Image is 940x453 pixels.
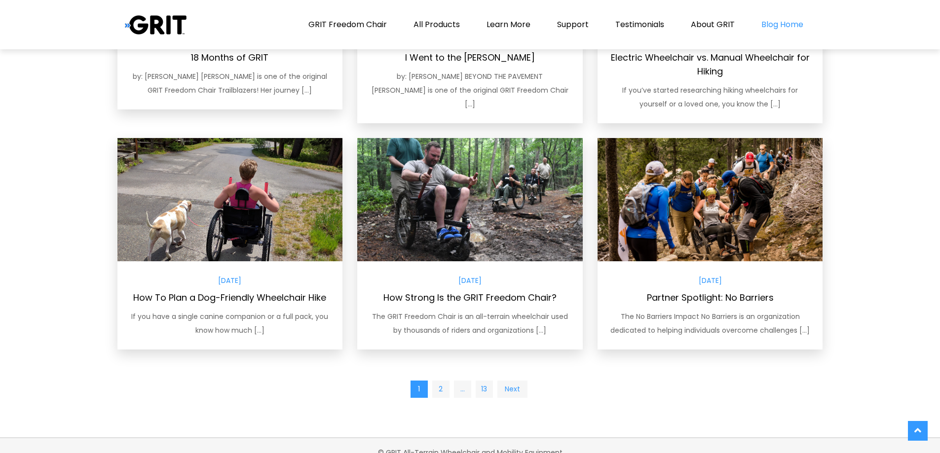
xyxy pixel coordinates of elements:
a: 2 [432,381,450,398]
p: The No Barriers Impact No Barriers is an organization dedicated to helping individuals overcome c... [610,310,811,337]
a: Next [497,381,527,398]
nav: Posts [117,381,823,398]
p: If you’ve started researching hiking wheelchairs for yourself or a loved one, you know the […] [610,83,811,111]
span: 1 [411,381,428,398]
a: [DATE] [458,276,482,285]
a: How To Plan a Dog-Friendly Wheelchair Hike [133,291,326,304]
a: Electric Wheelchair vs. Manual Wheelchair for Hiking [611,51,810,77]
a: 18 Months of GRIT [191,51,268,64]
p: If you have a single canine companion or a full pack, you know how much […] [130,310,331,337]
span: … [454,381,471,398]
p: by: [PERSON_NAME] [PERSON_NAME] is one of the original GRIT Freedom Chair Trailblazers! Her journ... [130,70,331,97]
a: I Went to the [PERSON_NAME] [405,51,535,64]
p: The GRIT Freedom Chair is an all-terrain wheelchair used by thousands of riders and organizations... [370,310,570,337]
a: [DATE] [218,276,241,285]
a: How Strong Is the GRIT Freedom Chair? [383,291,557,304]
a: 13 [476,381,493,398]
img: Grit Blog [125,15,187,35]
p: by: [PERSON_NAME] BEYOND THE PAVEMENT [PERSON_NAME] is one of the original GRIT Freedom Chair […] [370,70,570,111]
a: Partner Spotlight: No Barriers [647,291,774,304]
a: [DATE] [699,276,722,285]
